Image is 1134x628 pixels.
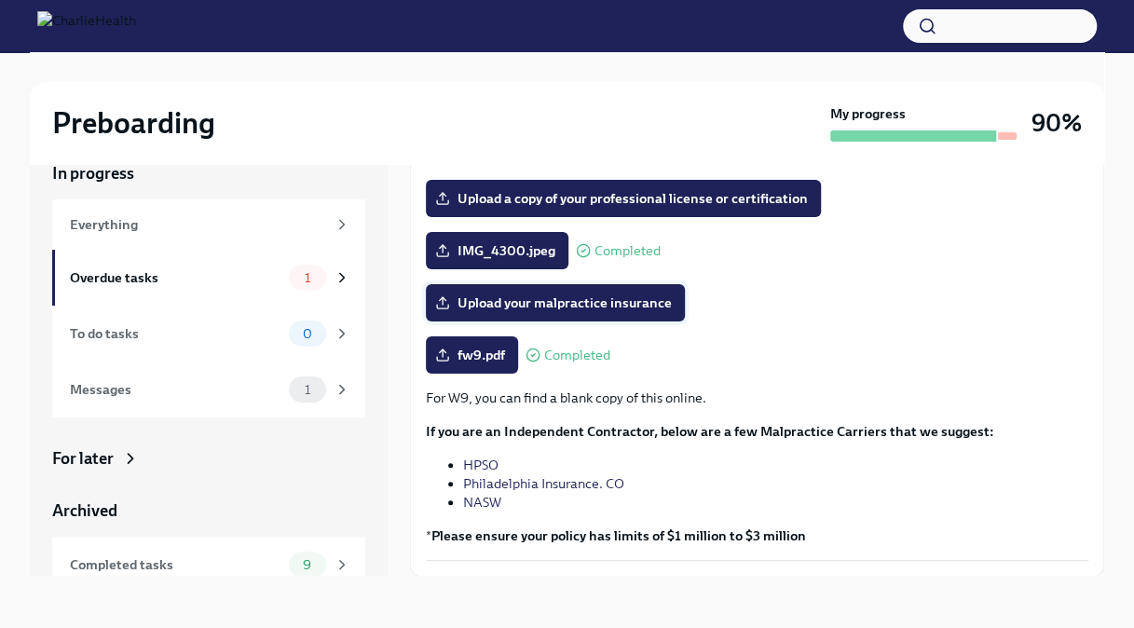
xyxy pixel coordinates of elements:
a: In progress [52,162,365,184]
div: To do tasks [70,323,281,344]
a: To do tasks0 [52,306,365,362]
strong: My progress [830,104,906,123]
a: Messages1 [52,362,365,417]
a: For later [52,447,365,470]
label: Upload your malpractice insurance [426,284,685,321]
span: 1 [294,271,321,285]
a: Completed tasks9 [52,537,365,593]
a: HPSO [463,457,499,473]
label: Upload a copy of your professional license or certification [426,180,821,217]
h2: Preboarding [52,104,215,142]
span: Completed [594,244,661,258]
img: CharlieHealth [37,11,136,41]
span: 0 [292,327,323,341]
span: Upload your malpractice insurance [439,294,672,312]
div: For later [52,447,114,470]
label: IMG_4300.jpeg [426,232,568,269]
a: Philadelphia Insurance. CO [463,475,624,492]
span: IMG_4300.jpeg [439,241,555,260]
a: Overdue tasks1 [52,250,365,306]
span: Upload a copy of your professional license or certification [439,189,808,208]
label: fw9.pdf [426,336,518,374]
strong: If you are an Independent Contractor, below are a few Malpractice Carriers that we suggest: [426,423,994,440]
strong: Please ensure your policy has limits of $1 million to $3 million [431,527,806,544]
div: Completed tasks [70,554,281,575]
h3: 90% [1032,106,1082,140]
a: Archived [52,499,365,522]
a: NASW [463,494,501,511]
span: 1 [294,383,321,397]
span: 9 [292,558,322,572]
a: Everything [52,199,365,250]
div: Everything [70,214,326,235]
div: Messages [70,379,281,400]
p: For W9, you can find a blank copy of this online. [426,389,1088,407]
div: Overdue tasks [70,267,281,288]
span: fw9.pdf [439,346,505,364]
span: Completed [544,348,610,362]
